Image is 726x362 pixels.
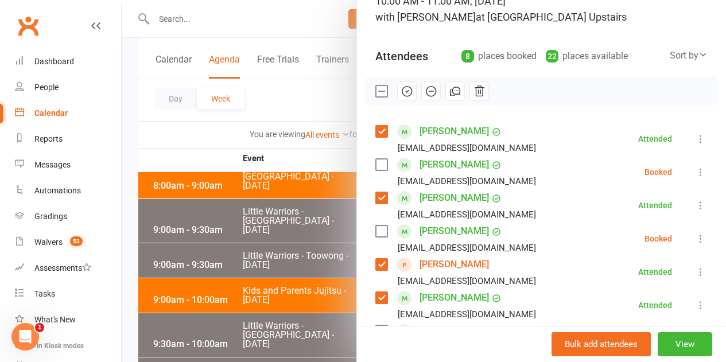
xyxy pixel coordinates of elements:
[15,281,121,307] a: Tasks
[15,152,121,178] a: Messages
[15,126,121,152] a: Reports
[420,255,489,274] a: [PERSON_NAME]
[15,49,121,75] a: Dashboard
[11,323,39,351] iframe: Intercom live chat
[420,322,489,340] a: [PERSON_NAME]
[546,50,558,63] div: 22
[14,11,42,40] a: Clubworx
[15,229,121,255] a: Waivers 53
[420,289,489,307] a: [PERSON_NAME]
[15,255,121,281] a: Assessments
[34,263,91,273] div: Assessments
[15,178,121,204] a: Automations
[34,108,68,118] div: Calendar
[420,122,489,141] a: [PERSON_NAME]
[420,222,489,240] a: [PERSON_NAME]
[34,160,71,169] div: Messages
[670,48,708,63] div: Sort by
[398,141,536,155] div: [EMAIL_ADDRESS][DOMAIN_NAME]
[638,135,672,143] div: Attended
[34,83,59,92] div: People
[34,289,55,298] div: Tasks
[461,50,474,63] div: 8
[375,11,476,23] span: with [PERSON_NAME]
[15,100,121,126] a: Calendar
[15,307,121,333] a: What's New
[398,307,536,322] div: [EMAIL_ADDRESS][DOMAIN_NAME]
[461,48,537,64] div: places booked
[34,57,74,66] div: Dashboard
[15,75,121,100] a: People
[420,189,489,207] a: [PERSON_NAME]
[552,332,651,356] button: Bulk add attendees
[398,274,536,289] div: [EMAIL_ADDRESS][DOMAIN_NAME]
[375,48,428,64] div: Attendees
[34,315,76,324] div: What's New
[658,332,712,356] button: View
[645,168,672,176] div: Booked
[638,301,672,309] div: Attended
[35,323,44,332] span: 1
[398,240,536,255] div: [EMAIL_ADDRESS][DOMAIN_NAME]
[398,207,536,222] div: [EMAIL_ADDRESS][DOMAIN_NAME]
[546,48,628,64] div: places available
[34,134,63,143] div: Reports
[70,236,83,246] span: 53
[420,155,489,174] a: [PERSON_NAME]
[34,238,63,247] div: Waivers
[398,174,536,189] div: [EMAIL_ADDRESS][DOMAIN_NAME]
[34,212,67,221] div: Gradings
[15,204,121,229] a: Gradings
[645,235,672,243] div: Booked
[476,11,627,23] span: at [GEOGRAPHIC_DATA] Upstairs
[34,186,81,195] div: Automations
[638,268,672,276] div: Attended
[638,201,672,209] div: Attended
